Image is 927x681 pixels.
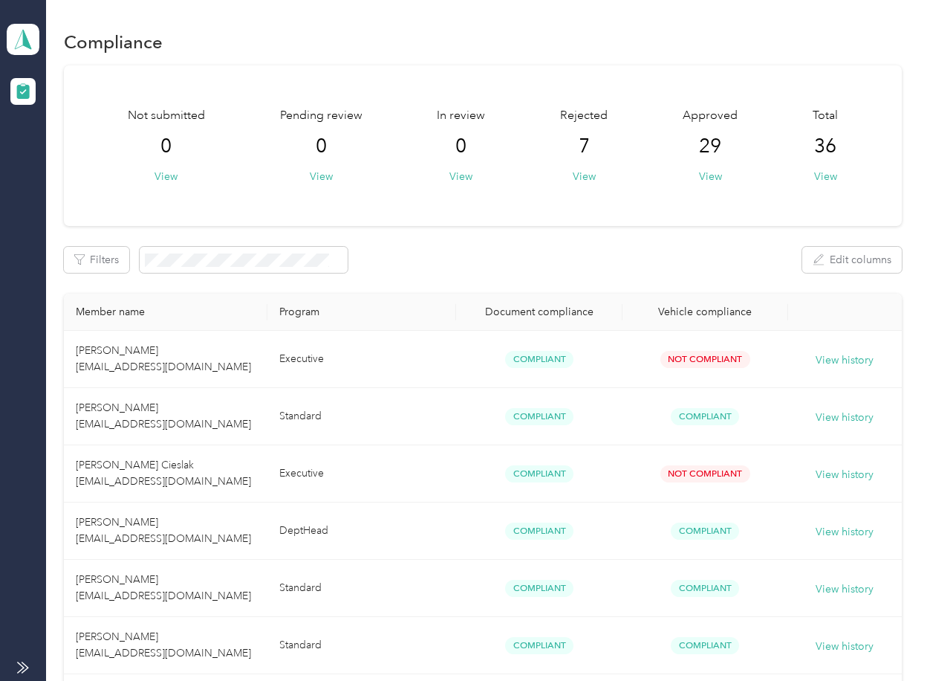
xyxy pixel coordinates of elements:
button: View history [816,352,874,369]
span: [PERSON_NAME] [EMAIL_ADDRESS][DOMAIN_NAME] [76,516,251,545]
span: Compliant [505,408,573,425]
span: 0 [316,135,327,158]
div: Vehicle compliance [634,306,776,318]
span: Rejected [560,107,608,125]
span: [PERSON_NAME] [EMAIL_ADDRESS][DOMAIN_NAME] [76,344,251,373]
td: DeptHead [267,503,456,560]
span: Compliant [671,408,739,425]
td: Executive [267,445,456,503]
span: [PERSON_NAME] [EMAIL_ADDRESS][DOMAIN_NAME] [76,573,251,602]
div: Document compliance [468,306,610,318]
span: Not Compliant [660,465,750,482]
button: View history [816,524,874,540]
button: Edit columns [802,247,902,273]
td: Standard [267,388,456,445]
span: Not submitted [128,107,205,125]
button: View history [816,467,874,483]
button: View history [816,639,874,655]
span: [PERSON_NAME] [EMAIL_ADDRESS][DOMAIN_NAME] [76,630,251,659]
span: Compliant [671,580,739,597]
span: In review [437,107,485,125]
span: 0 [160,135,172,158]
button: View [814,169,837,184]
span: Compliant [505,580,573,597]
iframe: Everlance-gr Chat Button Frame [844,598,927,681]
span: Compliant [505,523,573,540]
span: Approved [683,107,738,125]
td: Standard [267,617,456,674]
span: Compliant [505,351,573,368]
th: Member name [64,294,267,331]
h1: Compliance [64,34,163,50]
button: View history [816,581,874,598]
span: Pending review [280,107,362,125]
span: 0 [455,135,466,158]
span: Compliant [671,523,739,540]
button: View [154,169,178,184]
span: 29 [699,135,721,158]
span: [PERSON_NAME] Cieslak [EMAIL_ADDRESS][DOMAIN_NAME] [76,459,251,488]
button: View [310,169,333,184]
span: Compliant [505,637,573,654]
td: Executive [267,331,456,388]
button: Filters [64,247,129,273]
button: View [573,169,596,184]
span: Not Compliant [660,351,750,368]
th: Program [267,294,456,331]
span: 7 [579,135,590,158]
button: View history [816,410,874,426]
td: Standard [267,560,456,617]
span: Total [813,107,838,125]
span: Compliant [505,465,573,482]
button: View [699,169,722,184]
span: [PERSON_NAME] [EMAIL_ADDRESS][DOMAIN_NAME] [76,401,251,430]
span: 36 [814,135,836,158]
button: View [449,169,472,184]
span: Compliant [671,637,739,654]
